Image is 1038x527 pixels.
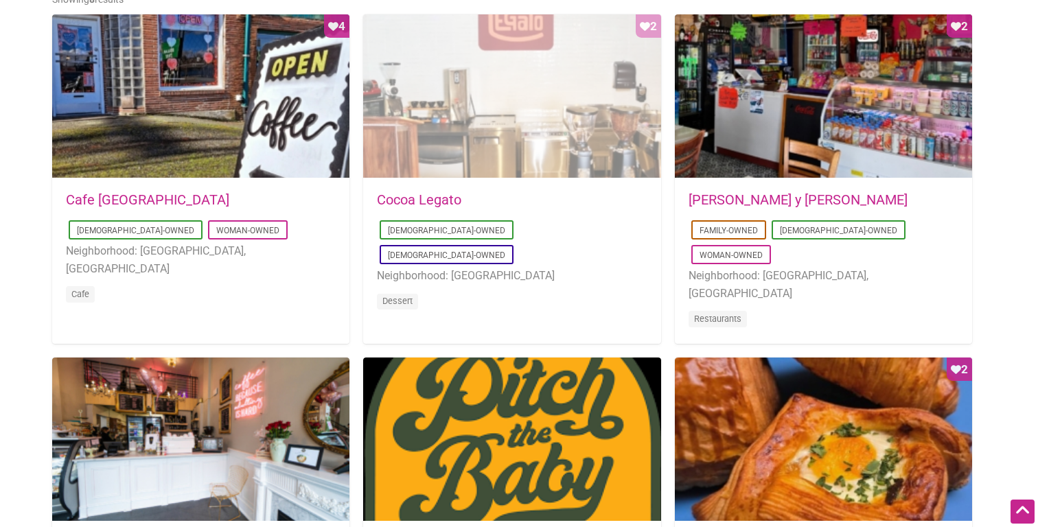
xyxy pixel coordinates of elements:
[700,226,758,235] a: Family-Owned
[77,226,194,235] a: [DEMOGRAPHIC_DATA]-Owned
[382,296,413,306] a: Dessert
[377,191,461,208] a: Cocoa Legato
[700,250,763,260] a: Woman-Owned
[66,242,336,277] li: Neighborhood: [GEOGRAPHIC_DATA], [GEOGRAPHIC_DATA]
[66,191,229,208] a: Cafe [GEOGRAPHIC_DATA]
[388,250,505,260] a: [DEMOGRAPHIC_DATA]-Owned
[1011,500,1035,524] div: Scroll Back to Top
[388,226,505,235] a: [DEMOGRAPHIC_DATA]-Owned
[780,226,897,235] a: [DEMOGRAPHIC_DATA]-Owned
[377,267,647,285] li: Neighborhood: [GEOGRAPHIC_DATA]
[689,267,958,302] li: Neighborhood: [GEOGRAPHIC_DATA], [GEOGRAPHIC_DATA]
[694,314,741,324] a: Restaurants
[689,191,908,208] a: [PERSON_NAME] y [PERSON_NAME]
[216,226,279,235] a: Woman-Owned
[71,289,89,299] a: Cafe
